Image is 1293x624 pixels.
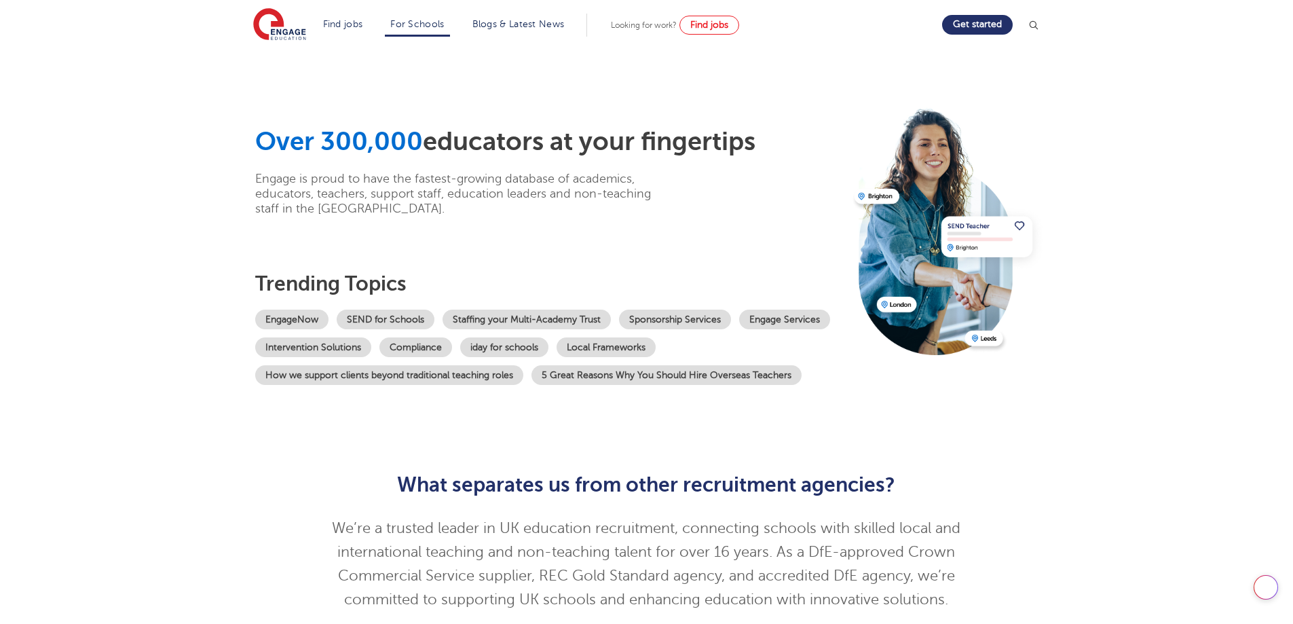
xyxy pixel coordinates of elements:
[323,19,363,29] a: Find jobs
[531,365,802,385] a: 5 Great Reasons Why You Should Hire Overseas Teachers
[255,127,423,156] span: Over 300,000
[255,171,673,216] p: Engage is proud to have the fastest-growing database of academics, educators, teachers, support s...
[443,310,611,329] a: Staffing your Multi-Academy Trust
[314,517,979,612] p: We’re a trusted leader in UK education recruitment, connecting schools with skilled local and int...
[619,310,731,329] a: Sponsorship Services
[379,337,452,357] a: Compliance
[690,20,728,30] span: Find jobs
[460,337,548,357] a: iday for schools
[942,15,1013,35] a: Get started
[253,8,306,42] img: Engage Education
[255,365,523,385] a: How we support clients beyond traditional teaching roles
[255,126,844,158] h1: educators at your fingertips
[390,19,444,29] a: For Schools
[611,20,677,30] span: Looking for work?
[472,19,565,29] a: Blogs & Latest News
[314,473,979,496] h2: What separates us from other recruitment agencies?
[337,310,434,329] a: SEND for Schools
[255,310,329,329] a: EngageNow
[557,337,656,357] a: Local Frameworks
[255,272,844,296] h3: Trending topics
[679,16,739,35] a: Find jobs
[739,310,830,329] a: Engage Services
[255,337,371,357] a: Intervention Solutions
